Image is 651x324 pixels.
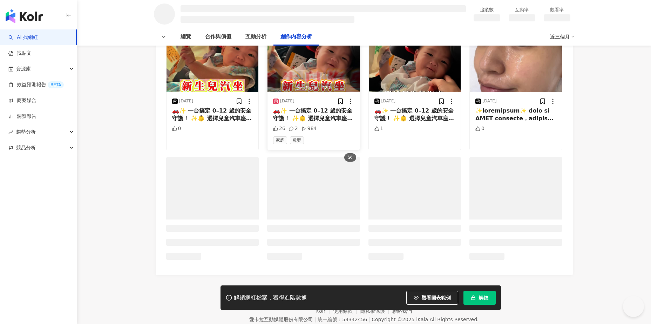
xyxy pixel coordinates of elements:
[479,295,488,301] span: 解鎖
[333,308,360,314] a: 使用條款
[470,30,562,92] img: post-image
[372,317,479,322] div: Copyright © 2025 All Rights Reserved.
[368,317,370,322] span: |
[374,125,384,132] div: 1
[318,317,367,322] div: 統一編號：53342456
[181,33,191,41] div: 總覽
[234,294,307,302] div: 解鎖網紅檔案，獲得進階數據
[179,98,194,104] div: [DATE]
[392,308,412,314] a: 聯絡我們
[267,30,360,92] button: 商業合作預估觸及數：420
[280,98,294,104] div: [DATE]
[475,125,484,132] div: 0
[474,6,500,13] div: 追蹤數
[8,130,13,135] span: rise
[381,98,396,104] div: [DATE]
[16,124,36,140] span: 趨勢分析
[16,61,31,77] span: 資源庫
[267,83,360,92] div: 預估觸及數：420
[421,295,451,301] span: 觀看圖表範例
[475,107,556,123] div: ✨loremipsum✨ dolo si AMET consecte，adipis elitsedd，eiu「temp」incid！ 🌊 ut 6｜LAB etdolo magn、aliq，en...
[369,30,461,92] button: 商業合作
[273,136,287,144] span: 家庭
[550,31,575,42] div: 近三個月
[369,30,461,92] img: post-image
[6,9,43,23] img: logo
[245,33,266,41] div: 互動分析
[167,30,259,92] button: 商業合作
[470,30,562,92] button: 商業合作
[8,34,38,41] a: searchAI 找網紅
[301,125,317,132] div: 984
[509,6,535,13] div: 互動率
[416,317,428,322] a: iKala
[267,30,360,92] img: post-image
[205,33,231,41] div: 合作與價值
[249,317,313,322] div: 愛卡拉互動媒體股份有限公司
[167,30,259,92] img: post-image
[289,125,298,132] div: 2
[374,107,455,123] div: 🚗✨ 一台搞定 0–12 歲的安全守護！ ✨👶 選擇兒童汽車座椅，爸媽最在意的就是「安全＋實用」。YODA 360°全向旋轉汽車座椅，一次滿足你的所有需求： ✅0–12歲超長使用：省下提籃和多次...
[8,81,64,88] a: 效益預測報告BETA
[463,291,496,305] button: 解鎖
[273,107,354,123] div: 🚗✨ 一台搞定 0–12 歲的安全守護！ ✨👶 選擇兒童汽車座椅，爸媽最在意的就是「安全＋實用」。 YODA 360°全向旋轉汽車座椅，一次滿足你的所有需求： ☑ 0–12歲超長使用：省下提籃和...
[280,33,312,41] div: 創作內容分析
[16,140,36,156] span: 競品分析
[8,113,36,120] a: 洞察報告
[290,136,304,144] span: 母嬰
[544,6,570,13] div: 觀看率
[316,308,333,314] a: Kolr
[172,125,181,132] div: 0
[172,107,253,123] div: 🚗✨ 一台搞定 0–12 歲的安全守護！ ✨👶 選擇兒童汽車座椅，爸媽最在意的就是「安全＋實用」。 YODA 360°全向旋轉汽車座椅，一次滿足你的所有需求： ☑ 0–12歲超長使用：省下提籃和...
[273,125,285,132] div: 26
[360,308,393,314] a: 隱私權保護
[8,50,32,57] a: 找貼文
[406,291,458,305] button: 觀看圖表範例
[8,97,36,104] a: 商案媒合
[314,317,316,322] span: |
[482,98,497,104] div: [DATE]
